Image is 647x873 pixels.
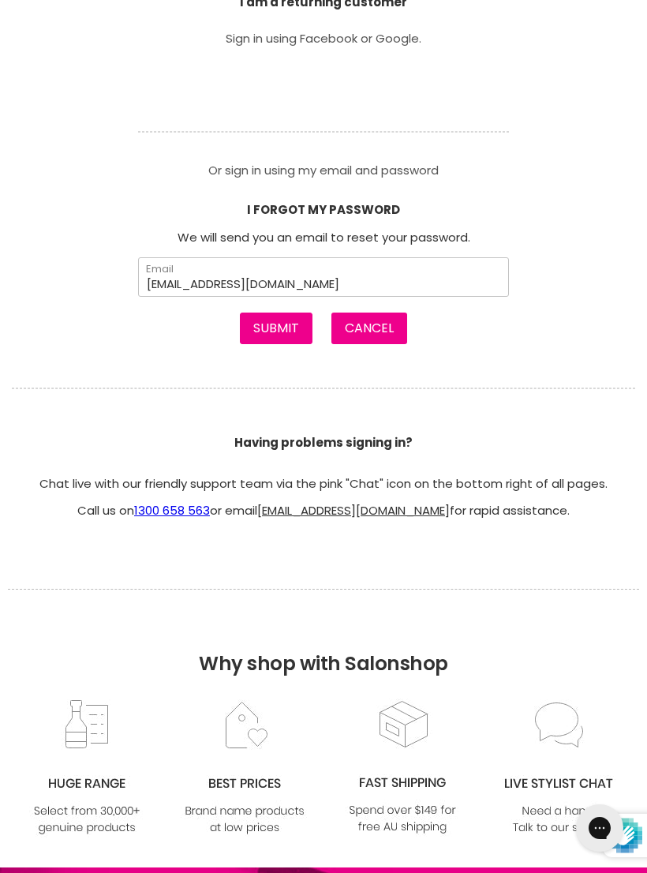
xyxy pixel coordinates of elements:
button: Cancel [331,313,407,344]
img: range2_8cf790d4-220e-469f-917d-a18fed3854b6.jpg [23,699,151,837]
img: prices.jpg [181,699,309,837]
a: 1300 658 563 [134,502,210,519]
button: Submit [240,313,312,344]
p: We will send you an email to reset your password. [138,230,509,244]
iframe: Social Login Buttons [138,66,509,109]
p: Or sign in using my email and password [138,152,509,176]
img: fast.jpg [338,699,466,837]
a: [EMAIL_ADDRESS][DOMAIN_NAME] [257,502,450,519]
img: chat_c0a1c8f7-3133-4fc6-855f-7264552747f6.jpg [496,699,624,837]
b: Having problems signing in? [234,434,413,451]
h2: Why shop with Salonshop [8,589,639,699]
iframe: Gorgias live chat messenger [568,799,631,857]
b: I FORGOT MY PASSWORD [247,201,400,218]
p: Sign in using Facebook or Google. [138,32,509,44]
